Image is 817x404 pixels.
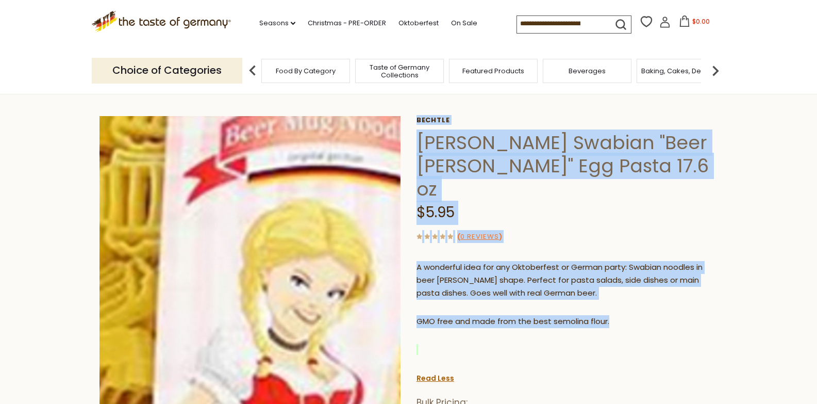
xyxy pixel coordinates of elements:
span: $5.95 [416,202,455,222]
span: ( ) [457,232,502,241]
img: next arrow [705,60,726,81]
a: Bechtle [416,116,718,124]
a: On Sale [451,18,477,29]
img: previous arrow [242,60,263,81]
a: Seasons [259,18,295,29]
a: Read Less [416,373,454,383]
a: Featured Products [462,67,524,75]
a: 0 Reviews [460,232,499,243]
span: $0.00 [692,17,710,26]
p: Choice of Categories [92,58,242,83]
h1: [PERSON_NAME] Swabian "Beer [PERSON_NAME]" Egg Pasta 17.6 oz [416,131,718,201]
p: GMO free and made from the best semolina flour. [416,315,718,328]
button: $0.00 [673,15,716,31]
p: A wonderful idea for any Oktoberfest or German party: Swabian noodles in beer [PERSON_NAME] shape... [416,261,718,300]
a: Christmas - PRE-ORDER [308,18,386,29]
a: Taste of Germany Collections [358,63,441,79]
a: Oktoberfest [398,18,439,29]
a: Food By Category [276,67,336,75]
a: Baking, Cakes, Desserts [641,67,721,75]
a: Beverages [569,67,606,75]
